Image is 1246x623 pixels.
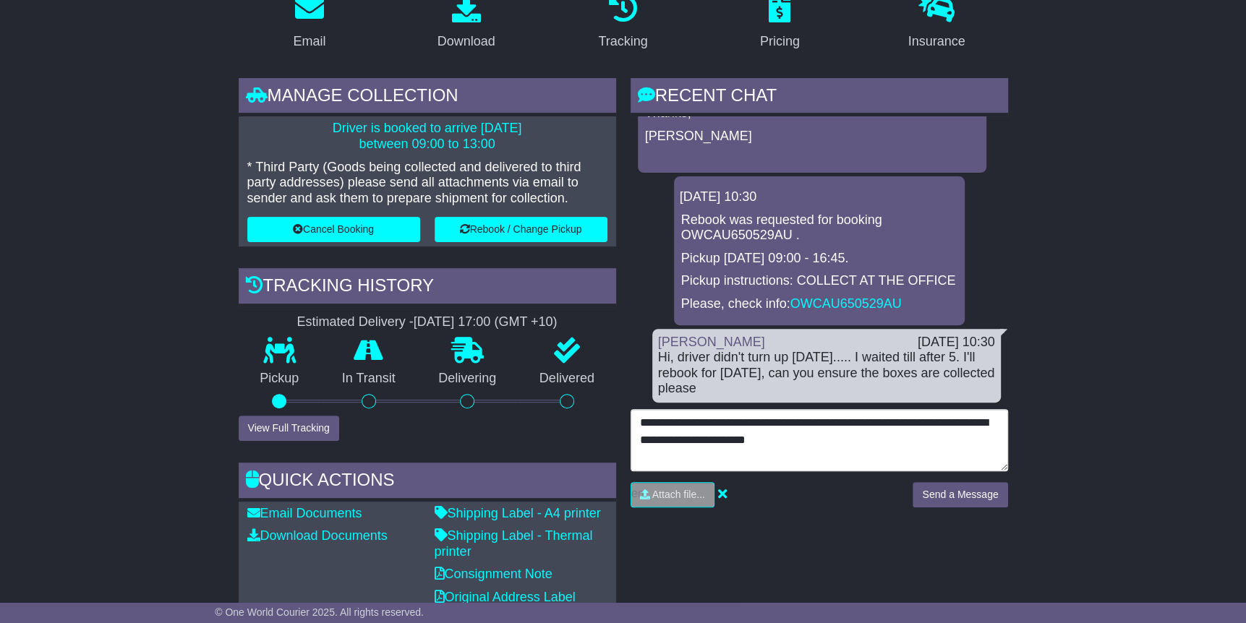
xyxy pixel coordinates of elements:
div: Tracking history [239,268,616,307]
a: Download Documents [247,528,388,543]
div: Tracking [598,32,647,51]
p: Pickup instructions: COLLECT AT THE OFFICE [681,273,957,289]
button: Rebook / Change Pickup [435,217,607,242]
p: Delivering [417,371,519,387]
p: Pickup [239,371,321,387]
div: Pricing [760,32,800,51]
p: Driver is booked to arrive [DATE] between 09:00 to 13:00 [247,121,607,152]
p: [PERSON_NAME] [645,129,979,145]
div: [DATE] 10:30 [918,335,995,351]
p: Please, check info: [681,296,957,312]
p: Delivered [518,371,616,387]
p: In Transit [320,371,417,387]
button: Send a Message [913,482,1007,507]
p: * Third Party (Goods being collected and delivered to third party addresses) please send all atta... [247,160,607,207]
button: View Full Tracking [239,416,339,441]
div: Estimated Delivery - [239,314,616,330]
a: [PERSON_NAME] [658,335,765,349]
div: RECENT CHAT [631,78,1008,117]
a: OWCAU650529AU [790,296,902,311]
p: Rebook was requested for booking OWCAU650529AU . [681,212,957,244]
a: Email Documents [247,506,362,520]
a: Shipping Label - A4 printer [435,506,601,520]
div: Download [438,32,495,51]
div: Manage collection [239,78,616,117]
div: [DATE] 10:30 [680,189,959,205]
a: Shipping Label - Thermal printer [435,528,593,559]
a: Consignment Note [435,567,552,581]
div: [DATE] 17:00 (GMT +10) [414,314,558,330]
button: Cancel Booking [247,217,420,242]
div: Insurance [908,32,965,51]
p: Pickup [DATE] 09:00 - 16:45. [681,251,957,267]
div: Hi, driver didn't turn up [DATE]..... I waited till after 5. I'll rebook for [DATE], can you ensu... [658,350,995,397]
div: Email [293,32,325,51]
a: Original Address Label [435,590,576,604]
span: © One World Courier 2025. All rights reserved. [215,606,424,618]
div: Quick Actions [239,463,616,502]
